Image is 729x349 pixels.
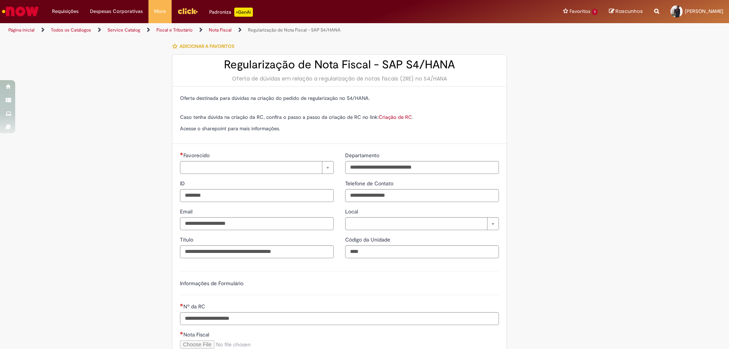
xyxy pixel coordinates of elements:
ul: Trilhas de página [6,23,480,37]
input: Código da Unidade [345,245,499,258]
p: +GenAi [234,8,253,17]
span: . [412,114,413,120]
input: ID [180,189,334,202]
span: Necessários - Favorecido [183,152,211,159]
input: Telefone de Contato [345,189,499,202]
a: Fiscal e Tributário [156,27,193,33]
span: More [154,8,166,15]
h2: Regularização de Nota Fiscal - SAP S4/HANA [180,58,499,71]
img: click_logo_yellow_360x200.png [177,5,198,17]
img: ServiceNow [1,4,40,19]
span: Nº da RC [183,303,207,310]
input: Nº da RC [180,312,499,325]
span: Email [180,208,194,215]
input: Email [180,217,334,230]
a: Service Catalog [107,27,140,33]
span: Local [345,208,360,215]
span: Rascunhos [615,8,643,15]
span: Código da Unidade [345,236,392,243]
span: Necessários [180,303,183,306]
div: Padroniza [209,8,253,17]
span: ID [180,180,186,187]
span: Acesse o sharepoint para mais informações. [180,125,280,132]
div: Oferta de dúvidas em relação a regularização de notas fiscais (ZRE) no S4/HANA [180,75,499,82]
span: 1 [592,9,598,15]
input: Departamento [345,161,499,174]
a: Todos os Catálogos [51,27,91,33]
span: [PERSON_NAME] [685,8,723,14]
span: Oferta destinada para dúvidas na criação do pedido de regularização no S4/HANA. [180,95,370,101]
span: Necessários [180,152,183,155]
span: Necessários [180,332,183,335]
span: Favoritos [570,8,590,15]
a: Regularização de Nota Fiscal - SAP S4/HANA [248,27,341,33]
span: Requisições [52,8,79,15]
a: Limpar campo Favorecido [180,161,334,174]
input: Título [180,245,334,258]
span: Despesas Corporativas [90,8,143,15]
button: Adicionar a Favoritos [172,38,238,54]
span: Adicionar a Favoritos [180,43,234,49]
span: Título [180,236,195,243]
a: Criação de RC [379,114,412,120]
label: Informações de Formulário [180,280,243,287]
span: Nota Fiscal [183,331,211,338]
span: Telefone de Contato [345,180,395,187]
a: Limpar campo Local [345,217,499,230]
a: Rascunhos [609,8,643,15]
a: Página inicial [8,27,35,33]
span: Caso tenha dúvida na criação da RC, confira o passo a passo da criação de RC no link: [180,114,412,120]
a: Nota Fiscal [209,27,232,33]
span: Departamento [345,152,381,159]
